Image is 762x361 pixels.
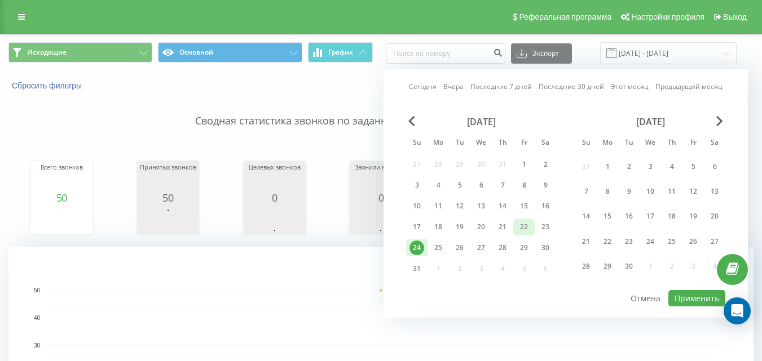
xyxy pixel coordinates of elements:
[431,240,446,255] div: 25
[704,156,725,177] div: Sat Sep 6, 2025
[495,220,510,234] div: 21
[668,290,725,306] button: Применить
[33,164,90,192] div: Всего звонков
[661,156,682,177] div: Thu Sep 4, 2025
[409,261,424,276] div: 31
[492,198,513,215] div: Thu Aug 14, 2025
[8,42,152,63] button: Исходящие
[618,231,640,252] div: Tue Sep 23, 2025
[599,135,616,152] abbr: Monday
[597,231,618,252] div: Mon Sep 22, 2025
[707,234,722,249] div: 27
[449,219,470,235] div: Tue Aug 19, 2025
[707,159,722,174] div: 6
[643,209,658,224] div: 17
[640,206,661,227] div: Wed Sep 17, 2025
[575,181,597,202] div: Sun Sep 7, 2025
[535,239,556,256] div: Sat Aug 30, 2025
[158,42,302,63] button: Основной
[537,135,554,152] abbr: Saturday
[516,135,532,152] abbr: Friday
[409,178,424,193] div: 3
[8,91,754,128] p: Сводная статистика звонков по заданным фильтрам за выбранный период
[706,135,723,152] abbr: Saturday
[538,178,553,193] div: 9
[622,234,636,249] div: 23
[470,81,532,92] a: Последние 7 дней
[430,135,447,152] abbr: Monday
[664,184,679,199] div: 11
[513,219,535,235] div: Fri Aug 22, 2025
[704,181,725,202] div: Sat Sep 13, 2025
[513,198,535,215] div: Fri Aug 15, 2025
[716,116,723,126] span: Next Month
[517,240,531,255] div: 29
[579,184,593,199] div: 7
[451,135,468,152] abbr: Tuesday
[611,81,649,92] a: Этот месяц
[538,220,553,234] div: 23
[492,239,513,256] div: Thu Aug 28, 2025
[685,135,702,152] abbr: Friday
[408,135,425,152] abbr: Sunday
[386,43,505,64] input: Поиск по номеру
[428,219,449,235] div: Mon Aug 18, 2025
[495,240,510,255] div: 28
[328,48,353,56] span: График
[686,159,701,174] div: 5
[600,259,615,274] div: 29
[535,219,556,235] div: Sat Aug 23, 2025
[640,231,661,252] div: Wed Sep 24, 2025
[34,315,41,321] text: 40
[622,259,636,274] div: 30
[579,209,593,224] div: 14
[473,135,490,152] abbr: Wednesday
[597,256,618,277] div: Mon Sep 29, 2025
[140,192,196,203] div: 50
[406,219,428,235] div: Sun Aug 17, 2025
[538,240,553,255] div: 30
[631,12,704,21] span: Настройки профиля
[408,116,415,126] span: Previous Month
[409,81,437,92] a: Сегодня
[664,234,679,249] div: 25
[655,81,723,92] a: Предыдущий месяц
[622,209,636,224] div: 16
[538,157,553,172] div: 2
[535,156,556,173] div: Sat Aug 2, 2025
[682,181,704,202] div: Fri Sep 12, 2025
[664,159,679,174] div: 4
[622,184,636,199] div: 9
[8,81,87,91] button: Сбросить фильтры
[492,219,513,235] div: Thu Aug 21, 2025
[140,203,196,237] div: A chart.
[409,199,424,213] div: 10
[513,177,535,194] div: Fri Aug 8, 2025
[643,234,658,249] div: 24
[661,206,682,227] div: Thu Sep 18, 2025
[643,159,658,174] div: 3
[575,116,725,127] div: [DATE]
[431,178,446,193] div: 4
[682,206,704,227] div: Fri Sep 19, 2025
[686,209,701,224] div: 19
[707,209,722,224] div: 20
[600,209,615,224] div: 15
[519,12,611,21] span: Реферальная программа
[33,203,90,237] svg: A chart.
[517,178,531,193] div: 8
[34,287,41,293] text: 50
[579,234,593,249] div: 21
[246,192,303,203] div: 0
[246,203,303,237] svg: A chart.
[140,164,196,192] div: Принятых звонков
[428,198,449,215] div: Mon Aug 11, 2025
[353,164,409,192] div: Звонили впервые
[428,239,449,256] div: Mon Aug 25, 2025
[682,156,704,177] div: Fri Sep 5, 2025
[308,42,373,63] button: График
[600,159,615,174] div: 1
[578,135,594,152] abbr: Sunday
[452,220,467,234] div: 19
